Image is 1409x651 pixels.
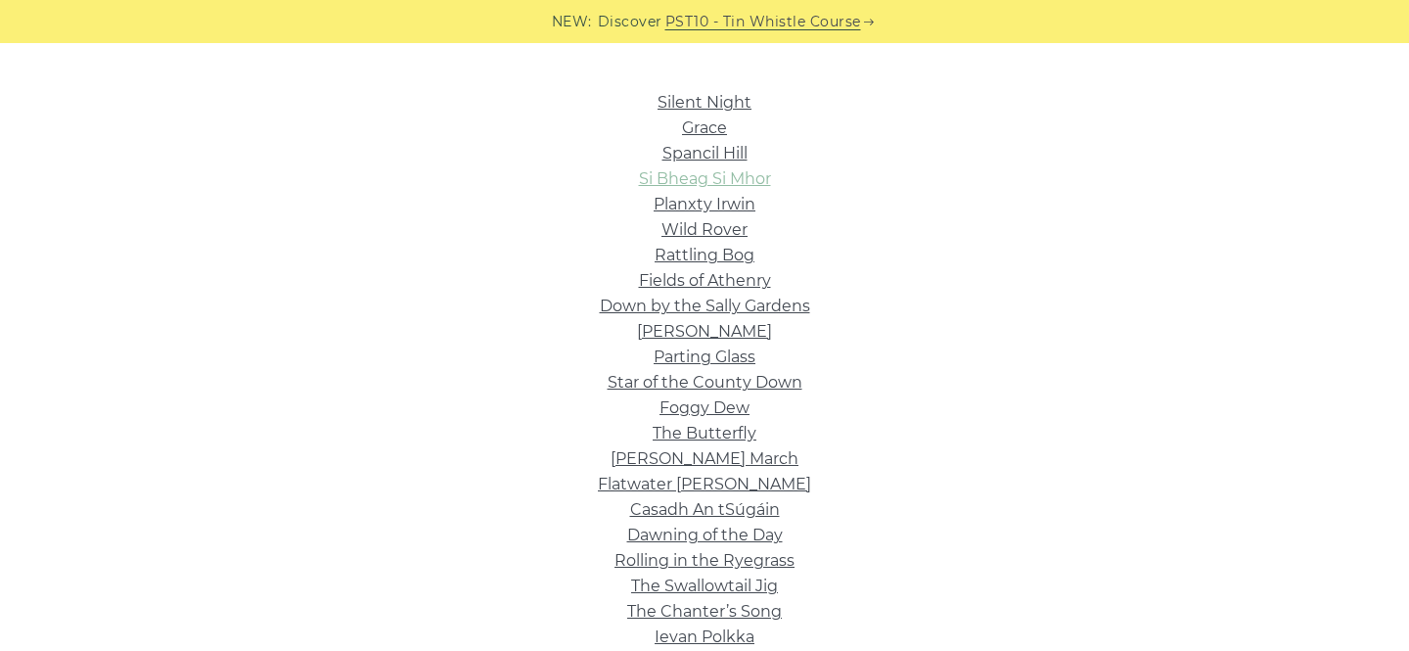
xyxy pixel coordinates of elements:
a: [PERSON_NAME] [637,322,772,341]
a: Rolling in the Ryegrass [614,551,795,570]
a: PST10 - Tin Whistle Course [665,11,861,33]
a: Casadh An tSúgáin [630,500,780,519]
a: Spancil Hill [662,144,748,163]
a: The Butterfly [653,424,756,442]
a: Wild Rover [661,220,748,239]
a: The Chanter’s Song [627,602,782,621]
span: NEW: [552,11,592,33]
a: Grace [682,118,727,137]
a: [PERSON_NAME] March [611,449,798,468]
a: Down by the Sally Gardens [600,297,810,315]
a: Foggy Dew [659,398,750,417]
span: Discover [598,11,662,33]
a: Parting Glass [654,348,755,366]
a: Silent Night [658,93,751,112]
a: Star of the County Down [608,373,802,392]
a: Si­ Bheag Si­ Mhor [639,169,771,188]
a: Rattling Bog [655,246,754,264]
a: Flatwater [PERSON_NAME] [598,475,811,493]
a: Fields of Athenry [639,271,771,290]
a: Dawning of the Day [627,526,783,544]
a: Ievan Polkka [655,628,754,646]
a: The Swallowtail Jig [631,577,778,595]
a: Planxty Irwin [654,195,755,213]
